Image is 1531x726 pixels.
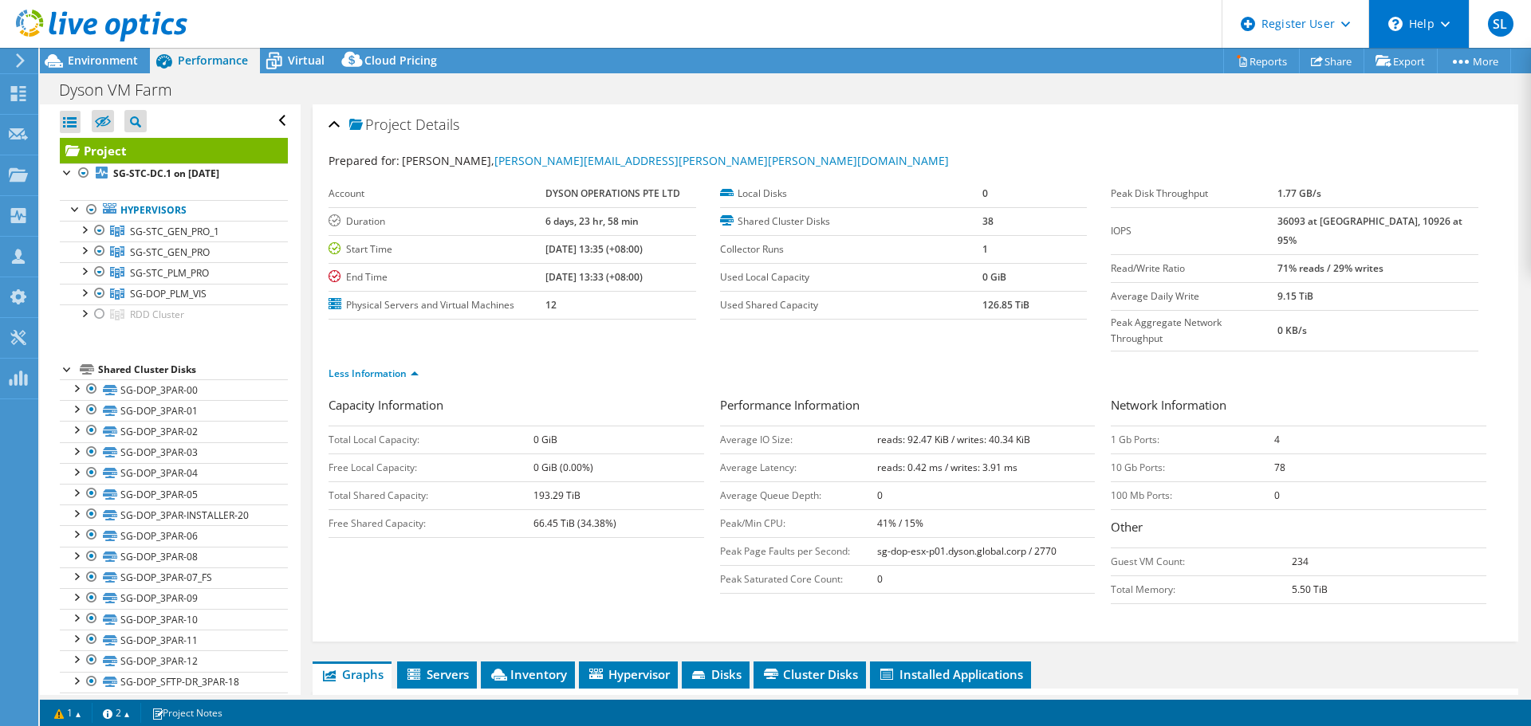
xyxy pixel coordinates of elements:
label: Account [329,186,545,202]
b: 9.15 TiB [1277,289,1313,303]
label: Used Shared Capacity [720,297,982,313]
a: Less Information [329,367,419,380]
a: Hypervisors [60,200,288,221]
span: Cluster Disks [762,666,858,682]
a: Project [60,138,288,163]
a: 1 [43,703,92,723]
span: Disks [690,666,742,682]
td: Total Memory: [1111,575,1292,603]
a: SG-STC_GEN_PRO [60,241,288,262]
a: Export [1364,49,1438,73]
b: 0 [982,186,988,200]
b: 0 [877,572,883,586]
td: Average Queue Depth: [720,481,878,509]
label: Read/Write Ratio [1111,261,1277,277]
h1: Dyson VM Farm [52,81,197,99]
b: 38 [982,214,994,228]
a: SG-DOP_3PAR-05 [60,484,288,504]
b: 0 KB/s [1277,324,1307,337]
a: More [1437,49,1511,73]
b: 5.50 TiB [1292,583,1328,596]
span: SG-STC_PLM_PRO [130,266,209,280]
td: 1 Gb Ports: [1111,426,1274,453]
a: SG-DOP_3PAR-07_FS [60,567,288,588]
label: Duration [329,214,545,230]
a: SG-DOP_3PAR-12 [60,650,288,671]
b: 0 [1274,489,1280,502]
label: Peak Aggregate Network Throughput [1111,315,1277,347]
svg: \n [1388,17,1403,31]
a: Project Notes [140,703,234,723]
span: SG-DOP_PLM_VIS [130,287,207,300]
span: Cloud Pricing [364,53,437,68]
h3: Capacity Information [329,396,704,418]
td: 10 Gb Ports: [1111,453,1274,481]
b: 78 [1274,461,1285,474]
b: sg-dop-esx-p01.dyson.global.corp / 2770 [877,544,1057,558]
td: Free Local Capacity: [329,453,533,481]
a: SG-DOP_PLM_VIS [60,284,288,304]
td: 100 Mb Ports: [1111,481,1274,509]
label: Collector Runs [720,241,982,257]
b: SG-STC-DC.1 on [DATE] [113,167,219,180]
a: SG-DOP_3PAR-10 [60,609,288,630]
label: Used Local Capacity [720,269,982,285]
span: Hypervisor [587,666,670,682]
td: Peak Page Faults per Second: [720,537,878,565]
a: SG-DOP_3PAR-03 [60,442,288,463]
b: DYSON OPERATIONS PTE LTD [545,186,680,200]
b: 234 [1292,555,1309,568]
td: Peak/Min CPU: [720,509,878,537]
label: Prepared for: [329,153,399,168]
a: SG-DOP_3PAR-08 [60,547,288,567]
span: Performance [178,53,248,68]
b: 4 [1274,433,1280,446]
span: Project [349,117,411,133]
b: 0 [877,489,883,502]
label: Average Daily Write [1111,288,1277,304]
label: End Time [329,269,545,285]
span: Installed Applications [878,666,1023,682]
b: 36093 at [GEOGRAPHIC_DATA], 10926 at 95% [1277,214,1462,247]
a: SG-STC_GEN_PRO_1 [60,221,288,241]
b: reads: 0.42 ms / writes: 3.91 ms [877,461,1017,474]
h3: Other [1111,518,1486,540]
b: 71% reads / 29% writes [1277,261,1383,275]
span: RDD Cluster [130,308,184,321]
label: Local Disks [720,186,982,202]
b: 66.45 TiB (34.38%) [533,516,616,530]
label: Physical Servers and Virtual Machines [329,297,545,313]
a: SG-DOP_3PAR-01 [60,400,288,421]
b: [DATE] 13:35 (+08:00) [545,242,643,256]
h3: Network Information [1111,396,1486,418]
b: 6 days, 23 hr, 58 min [545,214,639,228]
span: Environment [68,53,138,68]
a: SG-DOP_3PAR-04 [60,463,288,484]
h3: Performance Information [720,396,1096,418]
label: IOPS [1111,223,1277,239]
td: Peak Saturated Core Count: [720,565,878,593]
a: SG-DOP_3PAR-09 [60,588,288,609]
td: Total Local Capacity: [329,426,533,453]
td: Average Latency: [720,453,878,481]
td: Total Shared Capacity: [329,481,533,509]
b: 126.85 TiB [982,298,1029,312]
b: 193.29 TiB [533,489,581,502]
span: Inventory [489,666,567,682]
a: SG-DOP_3PAR-INSTALLER-20 [60,504,288,525]
a: SG-DOP_3PAR-06 [60,525,288,546]
span: Servers [405,666,469,682]
a: SG-DOP_3PAR-00 [60,379,288,400]
b: 0 GiB (0.00%) [533,461,593,474]
b: 1 [982,242,988,256]
span: Virtual [288,53,325,68]
b: 12 [545,298,557,312]
b: 41% / 15% [877,516,923,530]
a: SG-DOP_3PAR-02 [60,421,288,441]
a: SG-DOP_SFTP-DR_3PAR-18 [60,672,288,693]
a: Reports [1223,49,1300,73]
b: 1.77 GB/s [1277,186,1321,200]
a: RDD Cluster [60,304,288,325]
td: Guest VM Count: [1111,547,1292,575]
span: Graphs [321,666,384,682]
